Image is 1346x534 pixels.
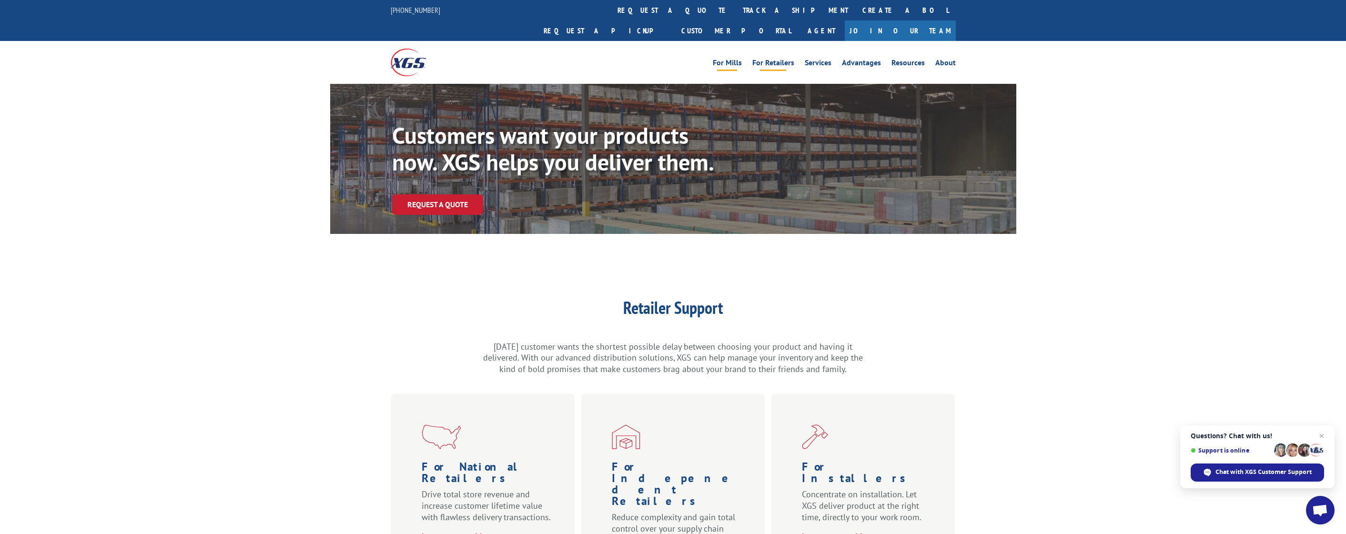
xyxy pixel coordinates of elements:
[1191,447,1271,454] span: Support is online
[483,299,864,321] h1: Retailer Support
[1316,430,1327,442] span: Close chat
[752,59,794,70] a: For Retailers
[1215,468,1312,476] span: Chat with XGS Customer Support
[798,20,845,41] a: Agent
[674,20,798,41] a: Customer Portal
[802,424,828,449] img: XGS_Icon_Installers_Red
[805,59,831,70] a: Services
[392,122,734,175] p: Customers want your products now. XGS helps you deliver them.
[612,424,640,449] img: XGS_Icon_SMBFlooringRetailer_Red
[612,461,738,512] h1: For Indepenedent Retailers
[1191,463,1324,482] div: Chat with XGS Customer Support
[891,59,925,70] a: Resources
[392,194,483,215] a: Request a Quote
[1306,496,1335,524] div: Open chat
[422,461,556,489] h1: For National Retailers
[422,489,556,531] p: Drive total store revenue and increase customer lifetime value with flawless delivery transactions.
[422,424,461,449] img: xgs-icon-nationwide-reach-red
[713,59,742,70] a: For Mills
[391,5,440,15] a: [PHONE_NUMBER]
[1191,432,1324,440] span: Questions? Chat with us!
[845,20,956,41] a: Join Our Team
[802,461,928,489] h1: For Installers
[802,489,928,531] p: Concentrate on installation. Let XGS deliver product at the right time, directly to your work room.
[483,341,864,375] p: [DATE] customer wants the shortest possible delay between choosing your product and having it del...
[935,59,956,70] a: About
[842,59,881,70] a: Advantages
[536,20,674,41] a: Request a pickup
